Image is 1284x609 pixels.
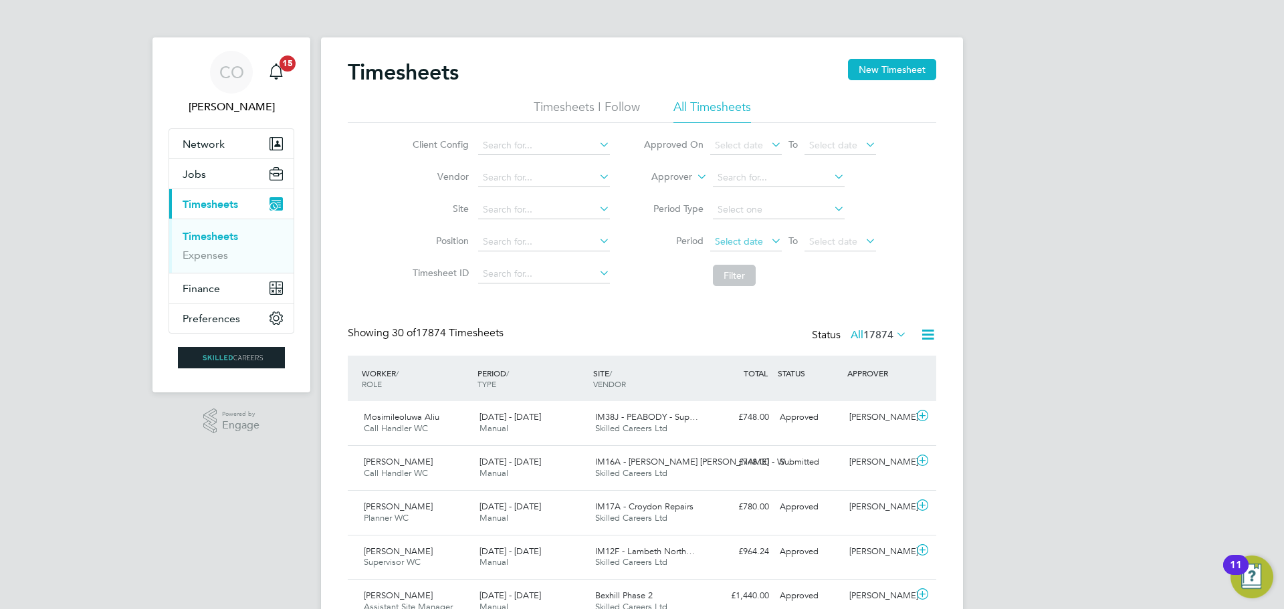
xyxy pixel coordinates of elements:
[183,198,238,211] span: Timesheets
[478,136,610,155] input: Search for...
[609,368,612,378] span: /
[396,368,399,378] span: /
[705,541,774,563] div: £964.24
[715,139,763,151] span: Select date
[409,267,469,279] label: Timesheet ID
[844,406,914,429] div: [PERSON_NAME]
[844,361,914,385] div: APPROVER
[713,201,845,219] input: Select one
[222,408,259,420] span: Powered by
[844,585,914,607] div: [PERSON_NAME]
[479,545,541,557] span: [DATE] - [DATE]
[479,467,508,479] span: Manual
[595,422,667,434] span: Skilled Careers Ltd
[364,545,433,557] span: [PERSON_NAME]
[643,138,704,150] label: Approved On
[590,361,706,396] div: SITE
[705,406,774,429] div: £748.00
[844,451,914,473] div: [PERSON_NAME]
[479,422,508,434] span: Manual
[169,303,294,333] button: Preferences
[409,170,469,182] label: Vendor
[364,590,433,601] span: [PERSON_NAME]
[364,422,428,434] span: Call Handler WC
[222,420,259,431] span: Engage
[364,411,439,422] span: Mosimileoluwa Aliu
[219,64,244,81] span: CO
[358,361,474,396] div: WORKER
[774,585,844,607] div: Approved
[152,37,310,392] nav: Main navigation
[348,59,459,86] h2: Timesheets
[534,99,640,123] li: Timesheets I Follow
[705,451,774,473] div: £748.00
[478,168,610,187] input: Search for...
[643,203,704,215] label: Period Type
[479,512,508,523] span: Manual
[595,512,667,523] span: Skilled Careers Ltd
[169,273,294,303] button: Finance
[169,51,294,115] a: CO[PERSON_NAME]
[362,378,382,389] span: ROLE
[844,496,914,518] div: [PERSON_NAME]
[479,411,541,422] span: [DATE] - [DATE]
[364,456,433,467] span: [PERSON_NAME]
[595,545,695,557] span: IM12F - Lambeth North…
[392,326,504,340] span: 17874 Timesheets
[863,328,893,342] span: 17874
[744,368,768,378] span: TOTAL
[774,451,844,473] div: Submitted
[479,590,541,601] span: [DATE] - [DATE]
[409,235,469,247] label: Position
[474,361,590,396] div: PERIOD
[178,347,285,368] img: skilledcareers-logo-retina.png
[478,233,610,251] input: Search for...
[409,138,469,150] label: Client Config
[169,189,294,219] button: Timesheets
[784,136,802,153] span: To
[774,406,844,429] div: Approved
[364,556,421,568] span: Supervisor WC
[169,99,294,115] span: Ciara O'Connell
[364,467,428,479] span: Call Handler WC
[348,326,506,340] div: Showing
[851,328,907,342] label: All
[183,249,228,261] a: Expenses
[595,501,693,512] span: IM17A - Croydon Repairs
[595,590,653,601] span: Bexhill Phase 2
[169,219,294,273] div: Timesheets
[169,129,294,158] button: Network
[774,541,844,563] div: Approved
[1230,565,1242,582] div: 11
[809,139,857,151] span: Select date
[812,326,909,345] div: Status
[1230,556,1273,598] button: Open Resource Center, 11 new notifications
[477,378,496,389] span: TYPE
[479,556,508,568] span: Manual
[478,201,610,219] input: Search for...
[183,168,206,180] span: Jobs
[595,467,667,479] span: Skilled Careers Ltd
[183,312,240,325] span: Preferences
[364,501,433,512] span: [PERSON_NAME]
[848,59,936,80] button: New Timesheet
[809,235,857,247] span: Select date
[506,368,509,378] span: /
[705,496,774,518] div: £780.00
[479,501,541,512] span: [DATE] - [DATE]
[595,411,698,422] span: IM38J - PEABODY - Sup…
[844,541,914,563] div: [PERSON_NAME]
[392,326,416,340] span: 30 of
[713,168,845,187] input: Search for...
[774,361,844,385] div: STATUS
[183,282,220,295] span: Finance
[593,378,626,389] span: VENDOR
[595,456,794,467] span: IM16A - [PERSON_NAME] [PERSON_NAME] - W…
[183,230,238,243] a: Timesheets
[478,265,610,283] input: Search for...
[409,203,469,215] label: Site
[280,55,296,72] span: 15
[774,496,844,518] div: Approved
[595,556,667,568] span: Skilled Careers Ltd
[632,170,692,184] label: Approver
